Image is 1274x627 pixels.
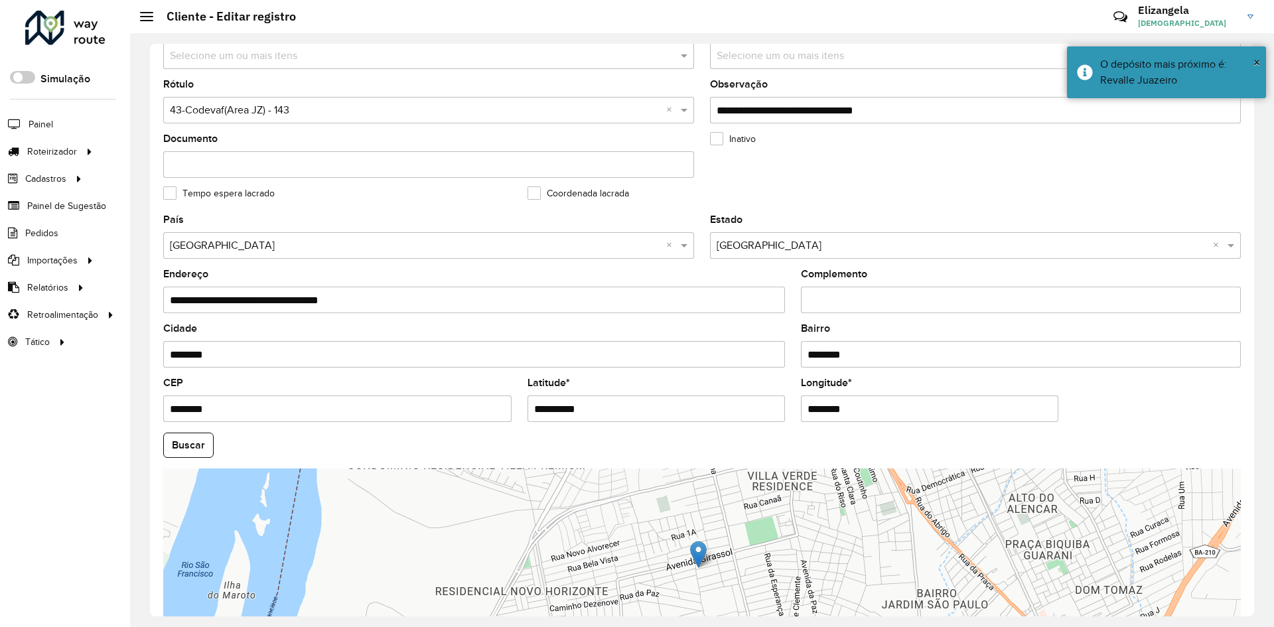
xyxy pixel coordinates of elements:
[163,186,275,200] label: Tempo espera lacrado
[163,433,214,458] button: Buscar
[163,76,194,92] label: Rótulo
[1253,55,1260,70] span: ×
[27,253,78,267] span: Importações
[801,266,867,282] label: Complemento
[528,186,629,200] label: Coordenada lacrada
[1138,4,1238,17] h3: Elizangela
[27,281,68,295] span: Relatórios
[163,266,208,282] label: Endereço
[25,172,66,186] span: Cadastros
[27,145,77,159] span: Roteirizador
[163,320,197,336] label: Cidade
[710,132,756,146] label: Inativo
[163,375,183,391] label: CEP
[163,212,184,228] label: País
[690,541,707,568] img: Marker
[40,71,90,87] label: Simulação
[27,308,98,322] span: Retroalimentação
[1213,238,1224,253] span: Clear all
[1106,3,1135,31] a: Contato Rápido
[801,375,852,391] label: Longitude
[1138,17,1238,29] span: [DEMOGRAPHIC_DATA]
[29,117,53,131] span: Painel
[153,9,296,24] h2: Cliente - Editar registro
[801,320,830,336] label: Bairro
[1253,52,1260,72] button: Close
[1100,56,1256,88] div: O depósito mais próximo é: Revalle Juazeiro
[710,76,768,92] label: Observação
[710,212,743,228] label: Estado
[528,375,570,391] label: Latitude
[163,131,218,147] label: Documento
[666,238,677,253] span: Clear all
[666,102,677,118] span: Clear all
[25,335,50,349] span: Tático
[25,226,58,240] span: Pedidos
[27,199,106,213] span: Painel de Sugestão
